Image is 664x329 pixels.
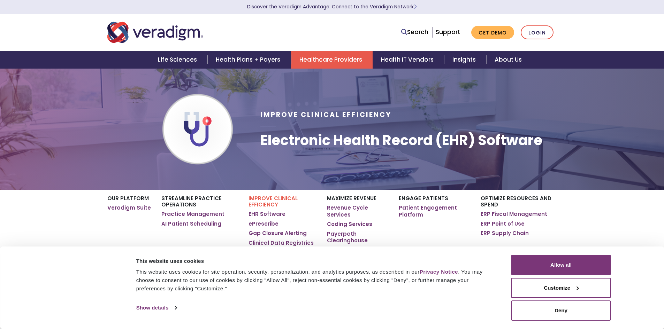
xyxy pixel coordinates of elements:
a: Login [521,25,554,40]
a: Discover the Veradigm Advantage: Connect to the Veradigm NetworkLearn More [247,3,417,10]
a: Support [436,28,460,36]
a: Search [401,28,428,37]
a: Revenue Cycle Services [327,204,388,218]
a: Get Demo [471,26,514,39]
a: AI Patient Scheduling [161,220,221,227]
a: Show details [136,303,177,313]
a: Coding Services [327,221,372,228]
a: Payerpath Clearinghouse [327,230,388,244]
a: Health IT Vendors [373,51,444,69]
a: EHR Software [249,211,285,218]
a: About Us [486,51,530,69]
button: Customize [511,278,611,298]
h1: Electronic Health Record (EHR) Software [260,132,542,149]
a: ERP Supply Chain [481,230,529,237]
a: ERP Point of Use [481,220,525,227]
div: This website uses cookies [136,257,496,265]
a: Gap Closure Alerting [249,230,307,237]
a: Health Plans + Payers [207,51,291,69]
a: Privacy Notice [420,269,458,275]
a: Clinical Data Registries [249,240,314,246]
a: ERP Fiscal Management [481,211,547,218]
a: Practice Management [161,211,224,218]
img: Veradigm logo [107,21,203,44]
div: This website uses cookies for site operation, security, personalization, and analytics purposes, ... [136,268,496,293]
a: ePrescribe [249,220,278,227]
button: Allow all [511,255,611,275]
a: Veradigm Suite [107,204,151,211]
span: Improve Clinical Efficiency [260,110,391,119]
a: Insights [444,51,486,69]
a: Healthcare Providers [291,51,373,69]
a: Patient Engagement Platform [399,204,470,218]
button: Deny [511,300,611,321]
span: Learn More [414,3,417,10]
a: Life Sciences [150,51,207,69]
